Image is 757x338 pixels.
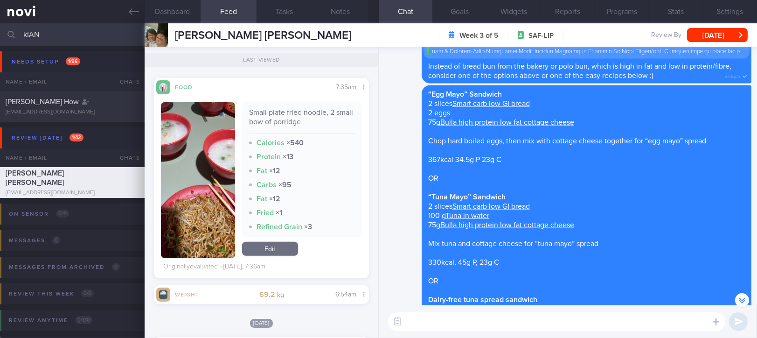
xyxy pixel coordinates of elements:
div: Review anytime [7,314,95,327]
a: Bulla high protein low fat cottage cheese [440,119,574,126]
span: [DATE] [250,319,273,328]
span: SAF-LIP [528,31,554,41]
strong: × 12 [269,195,280,203]
small: kg [277,292,284,298]
strong: × 1 [276,209,282,217]
span: 0 [112,263,120,271]
span: 0 / 5 [81,289,94,297]
span: 1 / 42 [69,134,83,141]
div: Food [170,83,208,91]
div: Needs setup [9,56,83,68]
span: 0 [52,236,60,244]
div: On sensor [7,208,71,220]
strong: 69.2 [259,291,275,298]
div: Originally evaluated – [DATE], 7:36am [163,263,265,271]
div: Messages from Archived [7,261,122,274]
span: [PERSON_NAME] How [6,98,79,106]
div: Weight [170,290,208,298]
div: Review [DATE] [9,132,86,144]
span: 367kcal 34.5g P 23g C [428,156,501,163]
span: 1 / 96 [66,57,80,65]
span: 75g [428,221,574,229]
a: Smart carb low GI bread [452,203,530,210]
span: 2 eggs [428,109,450,117]
strong: × 540 [286,139,304,147]
div: Chats [107,148,145,167]
span: OR [428,277,438,285]
span: Review By [651,31,681,40]
strong: Carbs [257,181,277,189]
img: Small plate fried noodle, 2 small bow of porridge [161,102,235,258]
span: Mix tuna and cottage cheese for “tuna mayo” spread [428,240,598,247]
strong: “Tuna Mayo” Sandwich [428,193,506,201]
div: Last viewed [145,53,378,67]
span: 2 slices [428,203,530,210]
a: Bulla high protein low fat cottage cheese [440,221,574,229]
a: Edit [242,242,298,256]
span: 6:54am [336,291,357,298]
strong: Fat [257,167,267,175]
button: [DATE] [687,28,748,42]
strong: Protein [257,153,281,161]
strong: × 12 [269,167,280,175]
div: [EMAIL_ADDRESS][DOMAIN_NAME] [6,190,139,197]
span: Chop hard boiled eggs, then mix with cottage cheese together for “egg mayo” spread [428,137,707,145]
a: Tuna in water [445,212,489,219]
strong: Calories [257,139,285,147]
span: 100 g [428,212,489,219]
strong: Fried [257,209,274,217]
span: 330kcal, 45g P, 23g C [428,259,499,266]
strong: × 95 [278,181,292,189]
span: 2 slices [428,100,530,107]
span: OR [428,175,438,182]
div: [EMAIL_ADDRESS][DOMAIN_NAME] [6,109,139,116]
div: Small plate fried noodle, 2 small bow of porridge [249,108,355,134]
a: Smart carb low GI bread [452,100,530,107]
span: Instead of bread bun from the bakery or polo bun, which is high in fat and low in protein/fibre, ... [428,63,732,79]
strong: “Egg Mayo” Sandwich [428,91,502,98]
span: 75g [428,119,574,126]
strong: × 3 [304,223,312,231]
strong: × 13 [283,153,293,161]
div: Chats [107,72,145,91]
span: 0 / 11 [56,210,69,218]
span: [PERSON_NAME] [PERSON_NAME] [175,30,351,41]
strong: Week 3 of 5 [459,31,499,40]
strong: Dairy-free tuna spread sandwich [428,296,537,303]
strong: Fat [257,195,267,203]
span: [PERSON_NAME] [PERSON_NAME] [6,169,64,186]
div: Review this week [7,288,96,300]
strong: Refined Grain [257,223,302,231]
div: Messages [7,234,63,247]
span: 7:35am [336,84,357,91]
span: 0 / 130 [75,316,92,324]
span: 3:58pm [725,71,740,80]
